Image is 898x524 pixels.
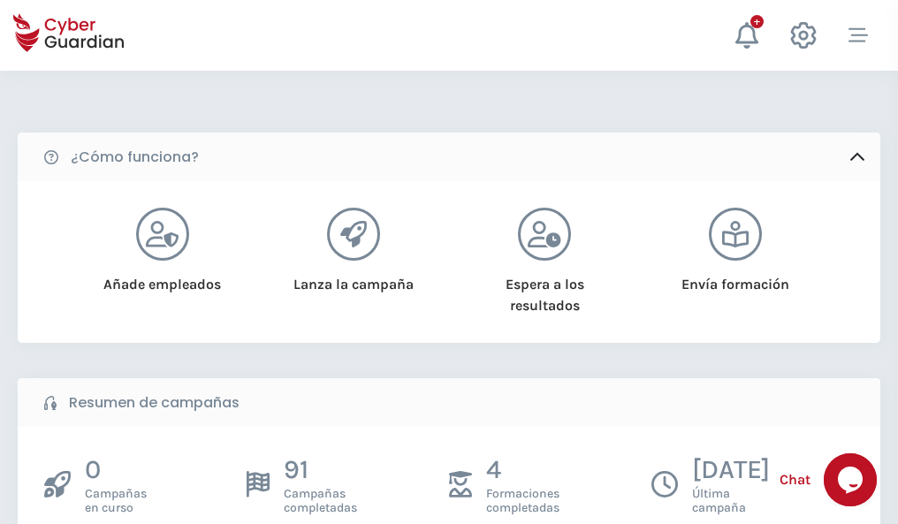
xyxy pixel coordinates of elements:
[486,453,559,487] p: 4
[663,261,809,295] div: Envía formación
[472,261,618,316] div: Espera a los resultados
[85,487,147,515] span: Campañas en curso
[750,15,764,28] div: +
[284,487,357,515] span: Campañas completadas
[85,453,147,487] p: 0
[692,487,770,515] span: Última campaña
[69,392,240,414] b: Resumen de campañas
[89,261,235,295] div: Añade empleados
[71,147,199,168] b: ¿Cómo funciona?
[824,453,880,506] iframe: chat widget
[284,453,357,487] p: 91
[780,469,810,490] span: Chat
[692,453,770,487] p: [DATE]
[280,261,426,295] div: Lanza la campaña
[486,487,559,515] span: Formaciones completadas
